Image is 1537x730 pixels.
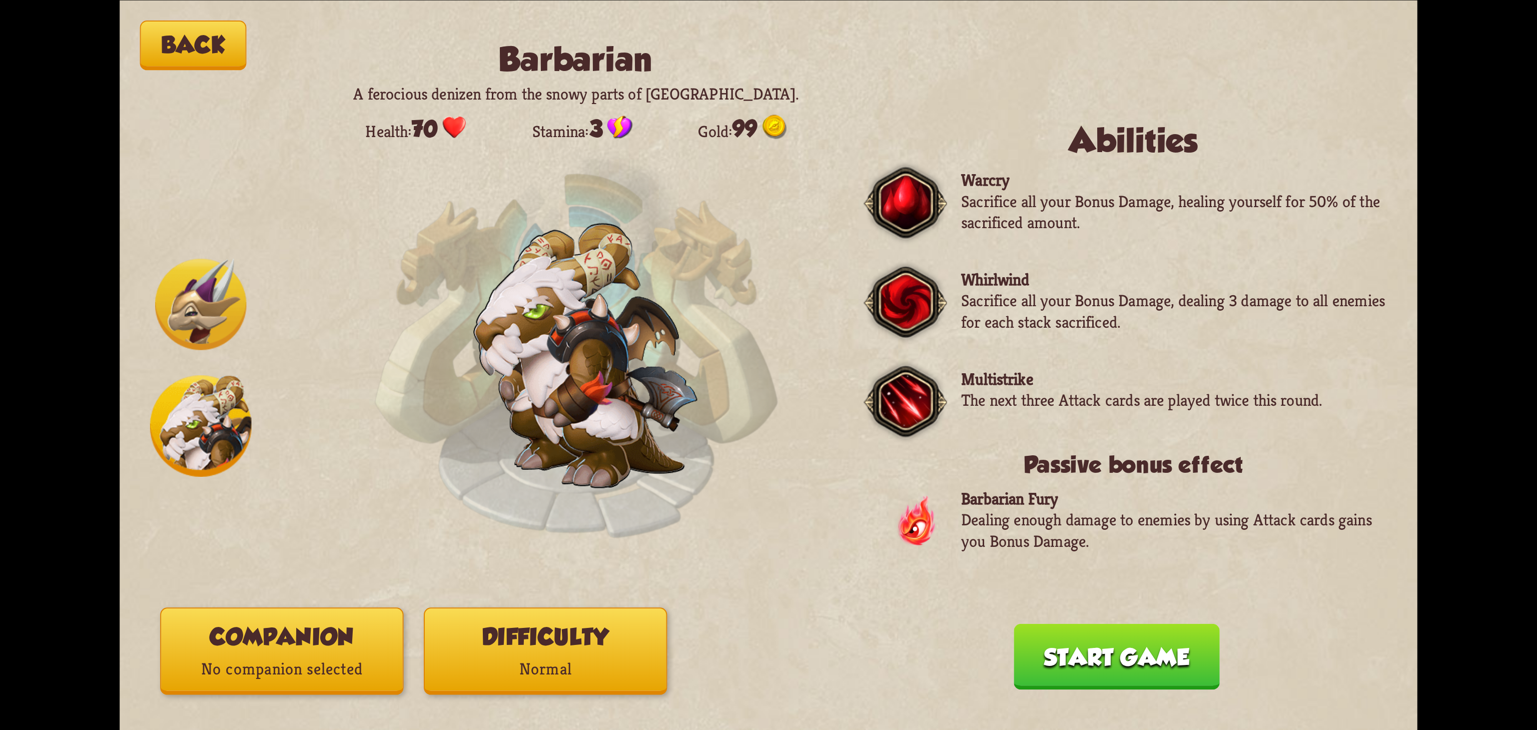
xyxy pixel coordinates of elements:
img: Chevalier_Dragon_Icon.png [155,259,246,350]
img: Enchantment_Altar.png [373,142,779,548]
p: Whirlwind [961,269,1387,290]
div: Gold: [698,115,786,142]
img: Barbarian_Dragon.png [474,224,697,486]
p: Sacrifice all your Bonus Damage, dealing 3 damage to all enemies for each stack sacrificed. [961,290,1387,333]
p: No companion selected [161,653,402,685]
span: 70 [412,116,437,142]
div: Health: [365,115,467,142]
p: The next three Attack cards are played twice this round. [961,389,1322,411]
button: Start game [1014,623,1219,689]
p: Sacrifice all your Bonus Damage, healing yourself for 50% of the sacrificed amount. [961,191,1387,233]
img: DragonFury.png [895,493,937,547]
button: CompanionNo companion selected [160,607,403,694]
p: A ferocious denizen from the snowy parts of [GEOGRAPHIC_DATA]. [333,83,820,105]
div: Stamina: [532,115,632,142]
img: Dark_Frame.png [864,260,947,345]
img: Barbarian_Dragon_Icon.png [150,375,252,477]
p: Normal [425,653,666,685]
h3: Passive bonus effect [880,451,1387,478]
span: 99 [732,116,757,142]
p: Warcry [961,169,1387,191]
span: 3 [589,116,602,142]
img: Heart.png [442,115,467,139]
img: Dark_Frame.png [864,160,947,245]
img: Stamina_Icon.png [607,115,632,139]
p: Dealing enough damage to enemies by using Attack cards gains you Bonus Damage. [961,509,1387,551]
h2: Barbarian [333,41,820,78]
img: Dark_Frame.png [864,359,947,444]
button: DifficultyNormal [424,607,667,694]
img: Gold.png [762,115,787,139]
p: Barbarian Fury [961,488,1387,509]
h2: Abilities [880,122,1387,159]
p: Multistrike [961,368,1322,390]
img: Barbarian_Dragon.png [473,223,698,488]
button: Back [140,21,247,70]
